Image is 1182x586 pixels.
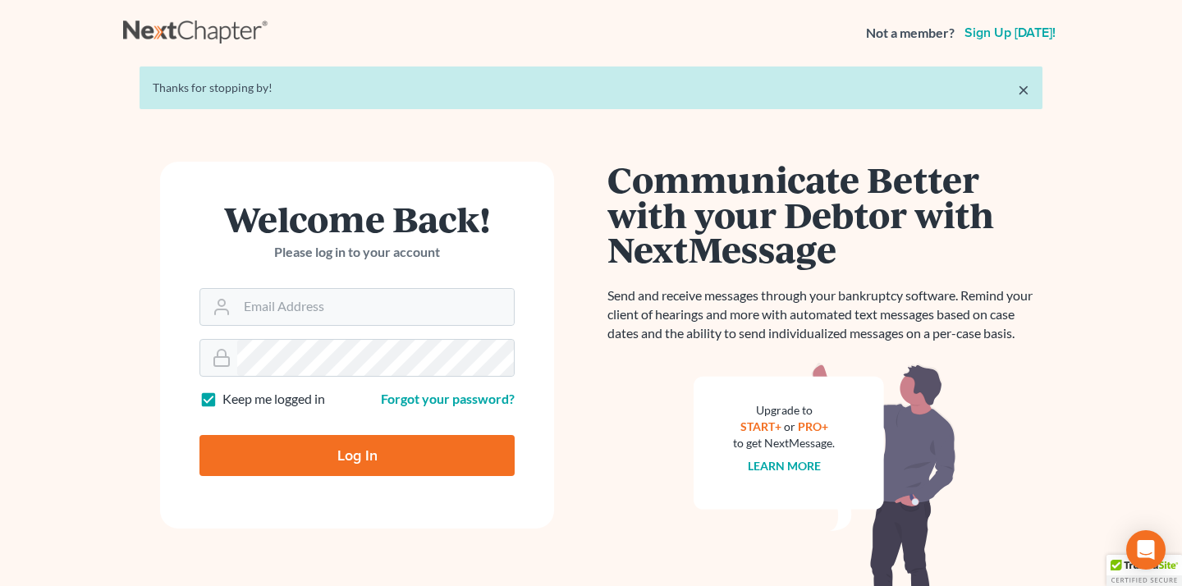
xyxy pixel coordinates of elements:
[866,24,955,43] strong: Not a member?
[784,419,795,433] span: or
[199,435,515,476] input: Log In
[798,419,828,433] a: PRO+
[199,243,515,262] p: Please log in to your account
[607,286,1042,343] p: Send and receive messages through your bankruptcy software. Remind your client of hearings and mo...
[748,459,821,473] a: Learn more
[237,289,514,325] input: Email Address
[199,201,515,236] h1: Welcome Back!
[222,390,325,409] label: Keep me logged in
[381,391,515,406] a: Forgot your password?
[733,435,835,451] div: to get NextMessage.
[153,80,1029,96] div: Thanks for stopping by!
[733,402,835,419] div: Upgrade to
[961,26,1059,39] a: Sign up [DATE]!
[740,419,781,433] a: START+
[607,162,1042,267] h1: Communicate Better with your Debtor with NextMessage
[1018,80,1029,99] a: ×
[1106,555,1182,586] div: TrustedSite Certified
[1126,530,1166,570] div: Open Intercom Messenger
